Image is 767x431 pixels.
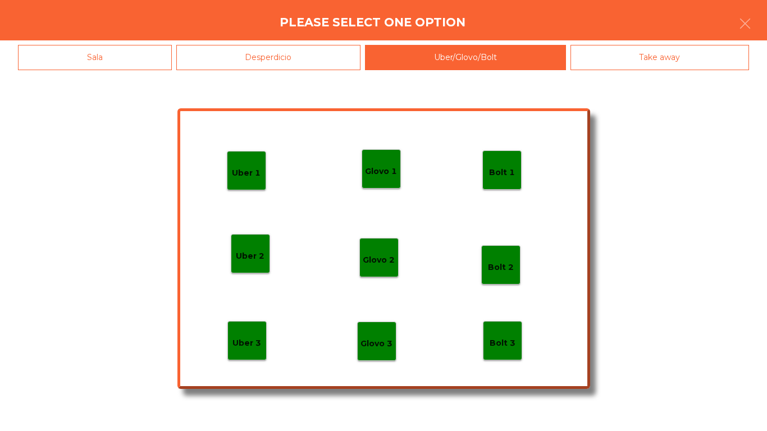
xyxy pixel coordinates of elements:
p: Glovo 2 [363,254,395,267]
p: Bolt 2 [488,261,514,274]
p: Bolt 3 [490,337,515,350]
p: Glovo 1 [365,165,397,178]
div: Sala [18,45,172,70]
h4: Please select one option [280,14,465,31]
div: Uber/Glovo/Bolt [365,45,566,70]
p: Bolt 1 [489,166,515,179]
div: Desperdicio [176,45,361,70]
p: Glovo 3 [360,337,392,350]
p: Uber 3 [232,337,261,350]
p: Uber 2 [236,250,264,263]
div: Take away [570,45,750,70]
p: Uber 1 [232,167,261,180]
